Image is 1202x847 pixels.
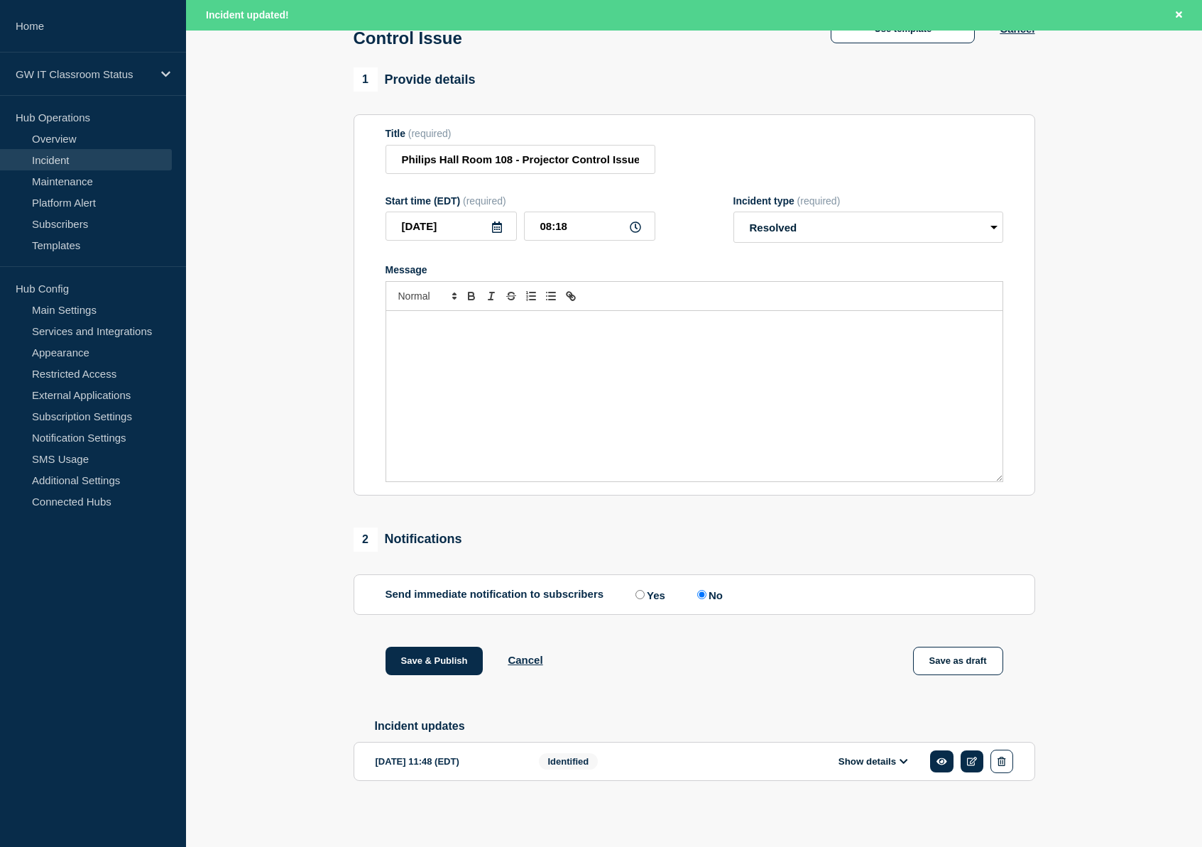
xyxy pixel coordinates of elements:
span: (required) [463,195,506,207]
button: Toggle bulleted list [541,288,561,305]
label: Yes [632,588,665,601]
button: Toggle strikethrough text [501,288,521,305]
div: Start time (EDT) [386,195,655,207]
span: (required) [408,128,452,139]
div: [DATE] 11:48 (EDT) [376,750,518,773]
button: Toggle bold text [461,288,481,305]
input: YYYY-MM-DD [386,212,517,241]
span: 1 [354,67,378,92]
button: Close banner [1170,7,1188,23]
span: Identified [539,753,599,770]
select: Incident type [733,212,1003,243]
button: Cancel [508,654,542,666]
input: HH:MM [524,212,655,241]
div: Incident type [733,195,1003,207]
div: Title [386,128,655,139]
span: (required) [797,195,841,207]
button: Toggle ordered list [521,288,541,305]
input: No [697,590,706,599]
p: Send immediate notification to subscribers [386,588,604,601]
div: Notifications [354,528,462,552]
button: Toggle italic text [481,288,501,305]
button: Save & Publish [386,647,483,675]
p: GW IT Classroom Status [16,68,152,80]
span: Font size [392,288,461,305]
label: No [694,588,723,601]
h2: Incident updates [375,720,1035,733]
input: Title [386,145,655,174]
div: Send immediate notification to subscribers [386,588,1003,601]
div: Message [386,311,1002,481]
span: 2 [354,528,378,552]
button: Toggle link [561,288,581,305]
button: Save as draft [913,647,1003,675]
input: Yes [635,590,645,599]
div: Message [386,264,1003,275]
span: Incident updated! [206,9,289,21]
button: Show details [834,755,912,767]
div: Provide details [354,67,476,92]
